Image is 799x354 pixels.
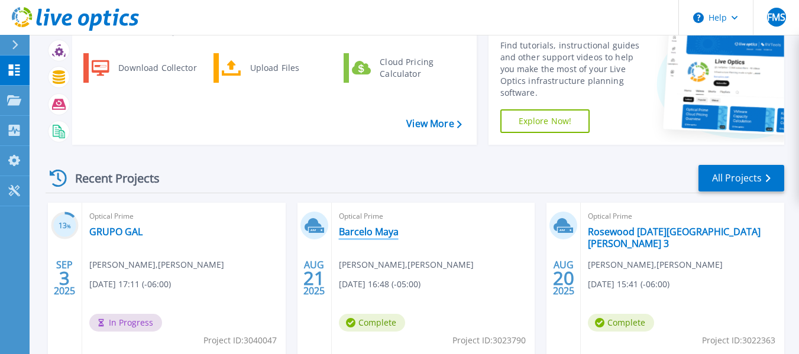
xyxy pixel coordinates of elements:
[303,273,325,283] span: 21
[552,256,575,300] div: AUG 2025
[214,53,335,83] a: Upload Files
[339,278,420,291] span: [DATE] 16:48 (-05:00)
[89,314,162,332] span: In Progress
[339,314,405,332] span: Complete
[406,118,461,129] a: View More
[112,56,202,80] div: Download Collector
[89,226,143,238] a: GRUPO GAL
[339,226,399,238] a: Barcelo Maya
[588,210,777,223] span: Optical Prime
[339,258,474,271] span: [PERSON_NAME] , [PERSON_NAME]
[588,314,654,332] span: Complete
[374,56,461,80] div: Cloud Pricing Calculator
[83,53,205,83] a: Download Collector
[588,226,777,249] a: Rosewood [DATE][GEOGRAPHIC_DATA][PERSON_NAME] 3
[588,258,723,271] span: [PERSON_NAME] , [PERSON_NAME]
[53,256,76,300] div: SEP 2025
[59,273,70,283] span: 3
[500,40,648,99] div: Find tutorials, instructional guides and other support videos to help you make the most of your L...
[339,210,528,223] span: Optical Prime
[203,334,277,347] span: Project ID: 3040047
[500,109,590,133] a: Explore Now!
[67,223,71,229] span: %
[344,53,465,83] a: Cloud Pricing Calculator
[46,164,176,193] div: Recent Projects
[89,258,224,271] span: [PERSON_NAME] , [PERSON_NAME]
[767,12,785,22] span: FMS
[303,256,325,300] div: AUG 2025
[89,278,171,291] span: [DATE] 17:11 (-06:00)
[702,334,775,347] span: Project ID: 3022363
[452,334,526,347] span: Project ID: 3023790
[553,273,574,283] span: 20
[698,165,784,191] a: All Projects
[244,56,332,80] div: Upload Files
[588,278,669,291] span: [DATE] 15:41 (-06:00)
[51,219,79,233] h3: 13
[89,210,279,223] span: Optical Prime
